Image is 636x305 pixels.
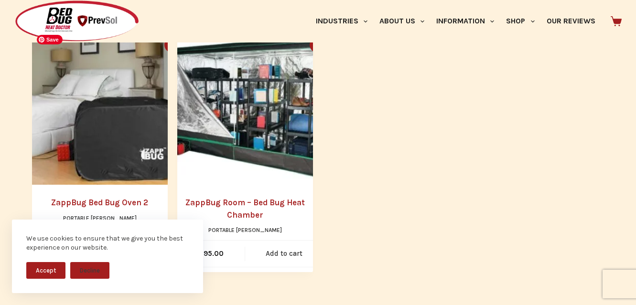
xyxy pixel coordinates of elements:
button: Accept [26,262,65,279]
button: Quick view toggle [164,37,180,53]
a: ZappBug Bed Bug Oven 2 [32,30,187,185]
span: Save [37,35,63,44]
button: Quick view toggle [310,37,325,53]
div: We use cookies to ensure that we give you the best experience on our website. [26,234,189,252]
button: Open LiveChat chat widget [8,4,36,32]
button: Decline [70,262,109,279]
h2: Reviews [32,282,604,296]
a: Portable [PERSON_NAME] [63,215,137,221]
a: Add to cart: “ZappBug Room - Bed Bug Heat Chamber” [245,241,323,267]
a: ZappBug Room – Bed Bug Heat Chamber [177,197,313,221]
a: Portable [PERSON_NAME] [208,227,282,233]
a: ZappBug Bed Bug Oven 2 [32,197,168,209]
a: ZappBug Room - Bed Bug Heat Chamber [177,30,332,185]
